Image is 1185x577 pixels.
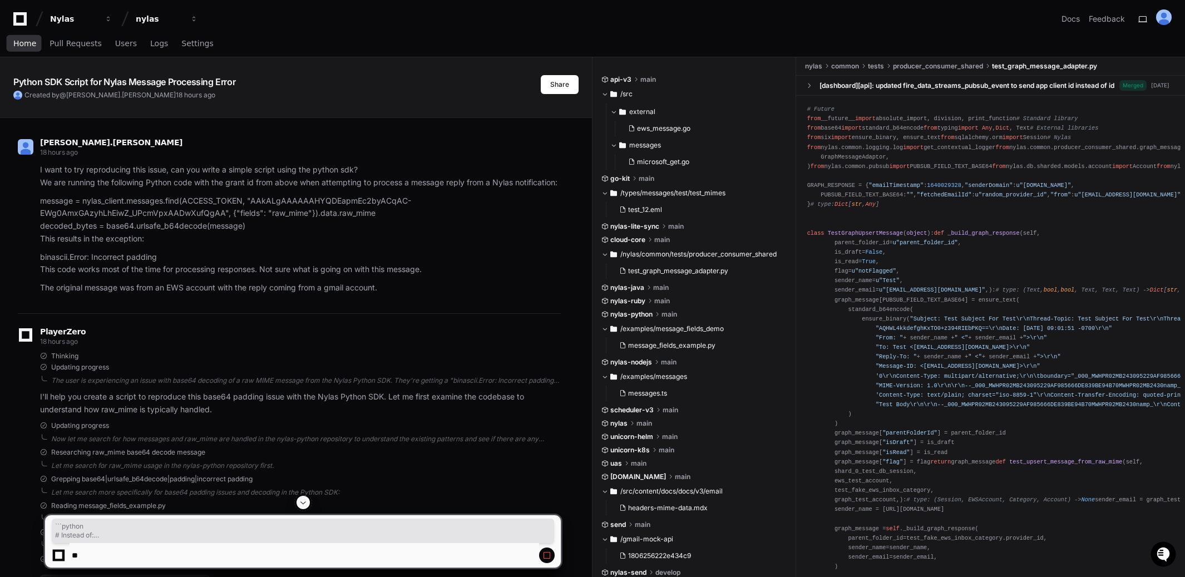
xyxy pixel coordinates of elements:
[615,386,781,401] button: messages.ts
[865,201,875,208] span: Any
[1030,125,1098,131] span: # External libraries
[675,472,690,481] span: main
[610,103,788,121] button: external
[610,248,617,261] svg: Directory
[601,368,788,386] button: /examples/messages
[654,297,670,305] span: main
[40,138,182,147] span: [PERSON_NAME].[PERSON_NAME]
[958,125,979,131] span: import
[40,195,561,245] p: message = nylas_client.messages.find(ACCESS_TOKEN, "AAkALgAAAAAAHYQDEapmEc2byACqAC-EWg0AmxGAzyhLh...
[11,11,33,33] img: PlayerZero
[40,391,561,416] p: I'll help you create a script to reproduce this base64 padding issue with the Nylas Python SDK. L...
[882,439,913,446] span: "isDraft"
[620,90,633,98] span: /src
[620,324,724,333] span: /examples/message_fields_demo
[610,485,617,498] svg: Directory
[610,472,666,481] span: [DOMAIN_NAME]
[807,125,821,131] span: from
[637,124,690,133] span: ews_message.go
[631,459,646,468] span: main
[610,174,630,183] span: go-kit
[992,62,1097,71] span: test_graph_message_adapter.py
[601,245,788,263] button: /nylas/common/tests/producer_consumer_shared
[1089,13,1125,24] button: Feedback
[610,87,617,101] svg: Directory
[876,334,903,341] span: "From: "
[610,432,653,441] span: unicorn-helm
[24,91,215,100] span: Created by
[662,432,678,441] span: main
[1009,458,1122,465] span: test_upsert_message_from_raw_mime
[1061,287,1075,293] span: bool
[150,31,168,57] a: Logs
[610,370,617,383] svg: Directory
[11,83,31,103] img: 1736555170064-99ba0984-63c1-480f-8ee9-699278ef63ed
[811,163,824,170] span: from
[78,116,135,125] a: Powered byPylon
[1149,540,1179,570] iframe: Open customer support
[852,201,862,208] span: str
[40,164,561,189] p: I want to try reproducing this issue, can you write a simple script using the python sdk? We are ...
[639,174,654,183] span: main
[876,353,917,360] span: "Reply-To: "
[610,406,654,415] span: scheduler-v3
[876,325,1112,332] span: "AQHWL4kkdefghKxTO0+z394RIEbPKQ==\r\nDate: [DATE] 09:01:51 -0700\r\n"
[181,31,213,57] a: Settings
[628,389,667,398] span: messages.ts
[906,191,913,198] span: ""
[619,105,626,119] svg: Directory
[1157,163,1171,170] span: from
[1061,13,1080,24] a: Docs
[51,435,561,443] div: Now let me search for how messages and raw_mime are handled in the nylas-python repository to und...
[541,75,579,94] button: Share
[624,154,781,170] button: microsoft_get.go
[975,191,1047,198] span: u"random_provider_id"
[136,13,184,24] div: nylas
[1016,115,1078,122] span: # Standard library
[819,81,1114,90] div: [dashboard][api]: updated fire_data_streams_pubsub_event to send app client id instead of id
[893,239,958,246] span: u"parent_folder_id"
[629,107,655,116] span: external
[865,249,882,255] span: False
[1151,81,1169,90] div: [DATE]
[807,230,824,236] span: class
[601,85,788,103] button: /src
[807,115,821,122] span: from
[924,125,937,131] span: from
[50,40,101,47] span: Pull Requests
[1016,182,1072,189] span: u"[DOMAIN_NAME]"
[876,344,1030,351] span: "To: Test <[EMAIL_ADDRESS][DOMAIN_NAME]>\r\n"
[876,363,1040,369] span: "Message-ID: <[EMAIL_ADDRESS][DOMAIN_NAME]>\r\n"
[893,62,983,71] span: producer_consumer_shared
[1036,353,1060,360] span: ">\r\n"
[176,91,215,99] span: 18 hours ago
[610,358,652,367] span: nylas-nodejs
[181,40,213,47] span: Settings
[835,201,848,208] span: Dict
[1167,287,1177,293] span: str
[620,372,687,381] span: /examples/messages
[601,184,788,202] button: /types/messages/test/test_mimes
[879,287,985,293] span: u"[EMAIL_ADDRESS][DOMAIN_NAME]"
[1112,163,1133,170] span: import
[620,189,725,198] span: /types/messages/test/test_mimes
[13,76,235,87] app-text-character-animate: Python SDK Script for Nylas Message Processing Error
[150,40,168,47] span: Logs
[620,250,777,259] span: /nylas/common/tests/producer_consumer_shared
[610,235,645,244] span: cloud-core
[807,106,835,112] span: # Future
[13,40,36,47] span: Home
[610,186,617,200] svg: Directory
[1150,287,1164,293] span: Dict
[890,163,910,170] span: import
[955,334,969,341] span: " <"
[841,125,862,131] span: import
[610,310,653,319] span: nylas-python
[50,13,98,24] div: Nylas
[55,522,551,540] span: ```python # Instead of: decoded_bytes = base64.urlsafe_b64decode(message) # Use: missing_padding ...
[882,430,937,436] span: "parentFolderId"
[601,482,788,500] button: /src/content/docs/docs/v3/email
[968,353,982,360] span: " <"
[855,115,876,122] span: import
[807,230,1040,294] span: self, parent_folder_id= , is_draft= , is_read= , flag= , sender_name= , sender_email= ,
